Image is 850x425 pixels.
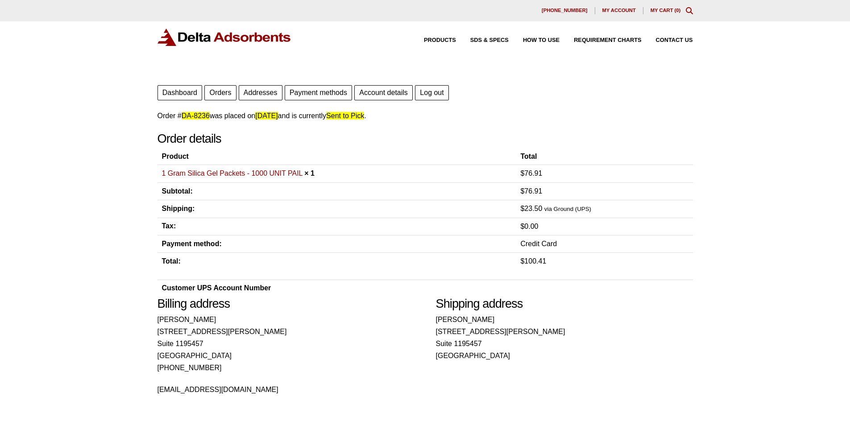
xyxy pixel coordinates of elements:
span: Requirement Charts [574,37,641,43]
p: Order # was placed on and is currently . [158,110,693,122]
p: [EMAIL_ADDRESS][DOMAIN_NAME] [158,384,415,396]
td: Credit Card [516,235,692,253]
a: Account details [354,85,413,100]
mark: [DATE] [255,112,278,120]
th: Total: [158,253,516,270]
div: Toggle Modal Content [686,7,693,14]
address: [PERSON_NAME] [STREET_ADDRESS][PERSON_NAME] Suite 1195457 [GEOGRAPHIC_DATA] [158,314,415,396]
a: Log out [415,85,449,100]
th: Customer UPS Account Number [158,280,655,296]
a: My Cart (0) [651,8,681,13]
span: $ [520,187,524,195]
th: Shipping: [158,200,516,218]
span: 76.91 [520,187,542,195]
a: Requirement Charts [560,37,641,43]
a: Addresses [239,85,282,100]
strong: × 1 [304,169,315,177]
th: Payment method: [158,235,516,253]
address: [PERSON_NAME] [STREET_ADDRESS][PERSON_NAME] Suite 1195457 [GEOGRAPHIC_DATA] [436,314,693,362]
a: [PHONE_NUMBER] [535,7,595,14]
a: My account [595,7,643,14]
span: 0.00 [520,223,538,230]
span: 100.41 [520,257,546,265]
nav: Account pages [158,83,693,100]
a: Contact Us [642,37,693,43]
span: My account [602,8,636,13]
a: Payment methods [285,85,352,100]
a: Dashboard [158,85,203,100]
th: Subtotal: [158,182,516,200]
mark: DA-8236 [182,112,210,120]
img: Delta Adsorbents [158,29,291,46]
a: How to Use [509,37,560,43]
span: 23.50 [520,205,542,212]
th: Tax: [158,218,516,235]
th: Product [158,149,516,165]
h2: Order details [158,132,693,146]
a: Products [410,37,456,43]
a: 1 Gram Silica Gel Packets - 1000 UNIT PAIL [162,169,303,177]
bdi: 76.91 [520,169,542,177]
span: Products [424,37,456,43]
span: SDS & SPECS [470,37,509,43]
a: SDS & SPECS [456,37,509,43]
span: $ [520,169,524,177]
mark: Sent to Pick [326,112,364,120]
span: $ [520,223,524,230]
span: $ [520,257,524,265]
span: 0 [676,8,679,13]
span: How to Use [523,37,560,43]
span: $ [520,205,524,212]
h2: Shipping address [436,297,693,311]
small: via Ground (UPS) [544,206,591,212]
th: Total [516,149,692,165]
span: Contact Us [656,37,693,43]
h2: Billing address [158,297,415,311]
span: [PHONE_NUMBER] [542,8,588,13]
a: Orders [204,85,236,100]
p: [PHONE_NUMBER] [158,362,415,374]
